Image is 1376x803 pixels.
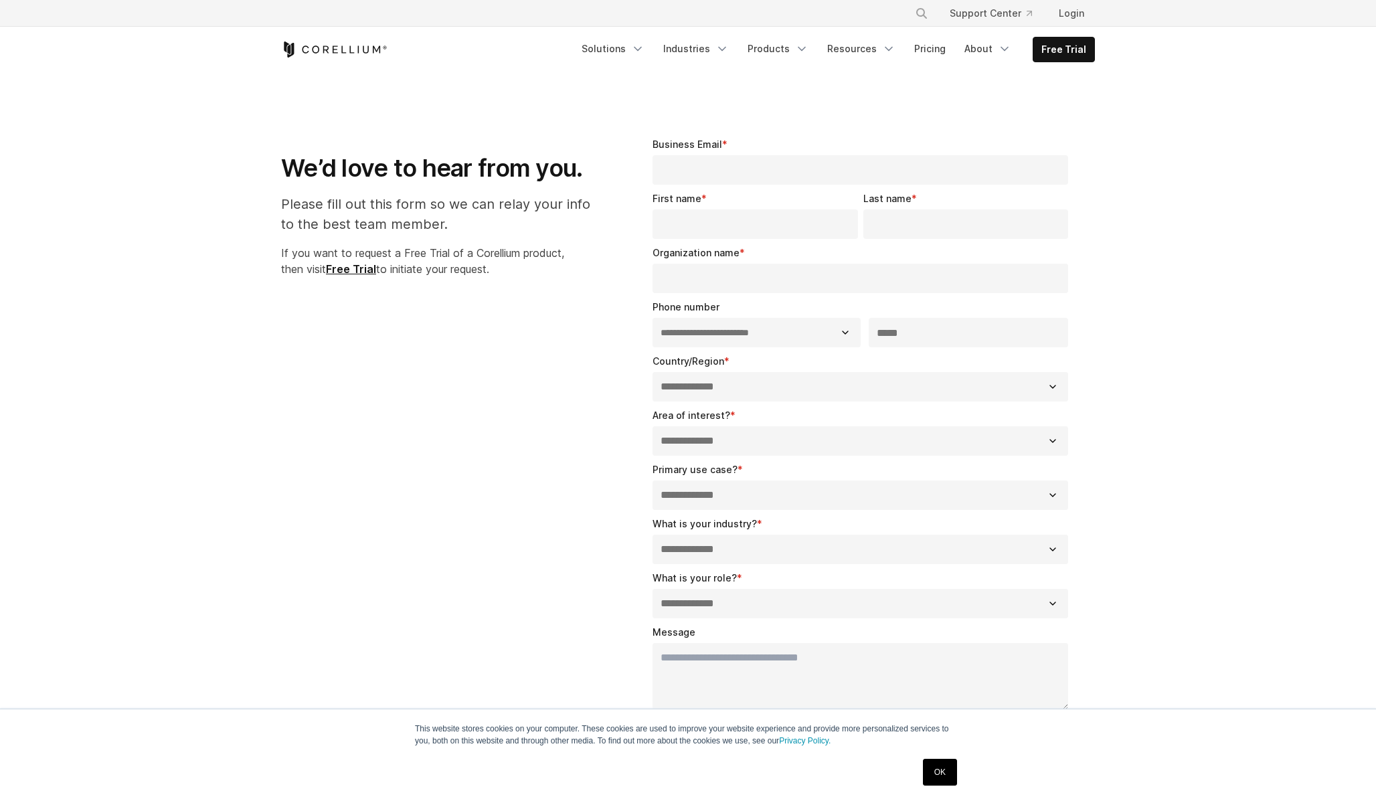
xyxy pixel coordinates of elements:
[740,37,816,61] a: Products
[281,153,604,183] h1: We’d love to hear from you.
[415,723,961,747] p: This website stores cookies on your computer. These cookies are used to improve your website expe...
[653,410,730,421] span: Area of interest?
[574,37,653,61] a: Solutions
[956,37,1019,61] a: About
[819,37,904,61] a: Resources
[899,1,1095,25] div: Navigation Menu
[653,464,738,475] span: Primary use case?
[655,37,737,61] a: Industries
[653,572,737,584] span: What is your role?
[653,355,724,367] span: Country/Region
[653,518,757,529] span: What is your industry?
[281,245,604,277] p: If you want to request a Free Trial of a Corellium product, then visit to initiate your request.
[779,736,831,745] a: Privacy Policy.
[910,1,934,25] button: Search
[281,194,604,234] p: Please fill out this form so we can relay your info to the best team member.
[863,193,912,204] span: Last name
[939,1,1043,25] a: Support Center
[653,626,695,638] span: Message
[653,139,722,150] span: Business Email
[281,41,388,58] a: Corellium Home
[906,37,954,61] a: Pricing
[326,262,376,276] a: Free Trial
[653,301,719,313] span: Phone number
[574,37,1095,62] div: Navigation Menu
[923,759,957,786] a: OK
[1048,1,1095,25] a: Login
[653,247,740,258] span: Organization name
[1033,37,1094,62] a: Free Trial
[653,193,701,204] span: First name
